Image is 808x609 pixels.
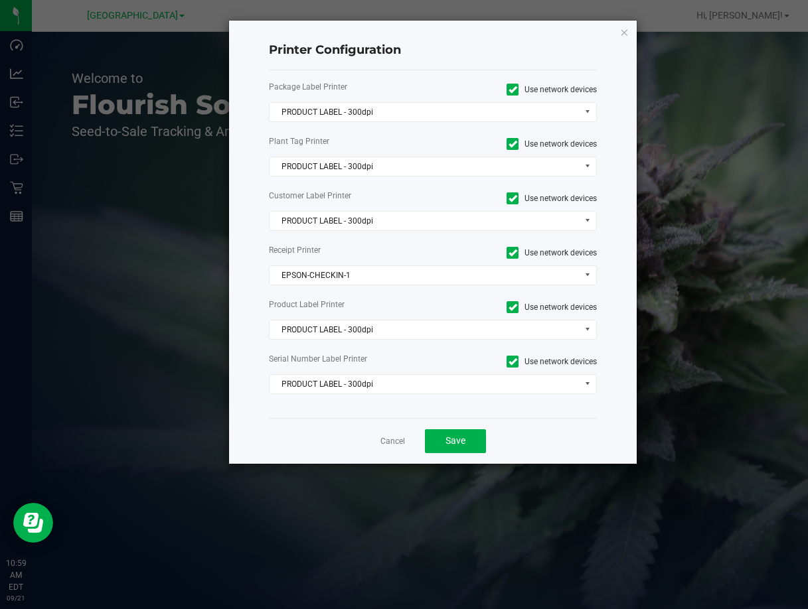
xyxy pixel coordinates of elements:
label: Product Label Printer [269,299,423,310]
label: Use network devices [443,247,597,259]
span: PRODUCT LABEL - 300dpi [270,157,580,176]
a: Cancel [380,436,405,447]
label: Serial Number Label Printer [269,353,423,365]
label: Plant Tag Printer [269,135,423,147]
label: Use network devices [443,84,597,96]
button: Save [425,429,486,453]
label: Use network devices [443,356,597,368]
label: Package Label Printer [269,81,423,93]
iframe: Resource center [13,503,53,543]
label: Use network devices [443,192,597,204]
span: PRODUCT LABEL - 300dpi [270,212,580,230]
span: PRODUCT LABEL - 300dpi [270,375,580,393]
label: Receipt Printer [269,244,423,256]
span: Save [445,435,465,446]
h4: Printer Configuration [269,42,597,59]
span: EPSON-CHECKIN-1 [270,266,580,285]
label: Use network devices [443,138,597,150]
label: Customer Label Printer [269,190,423,202]
span: PRODUCT LABEL - 300dpi [270,320,580,339]
span: PRODUCT LABEL - 300dpi [270,103,580,121]
label: Use network devices [443,301,597,313]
